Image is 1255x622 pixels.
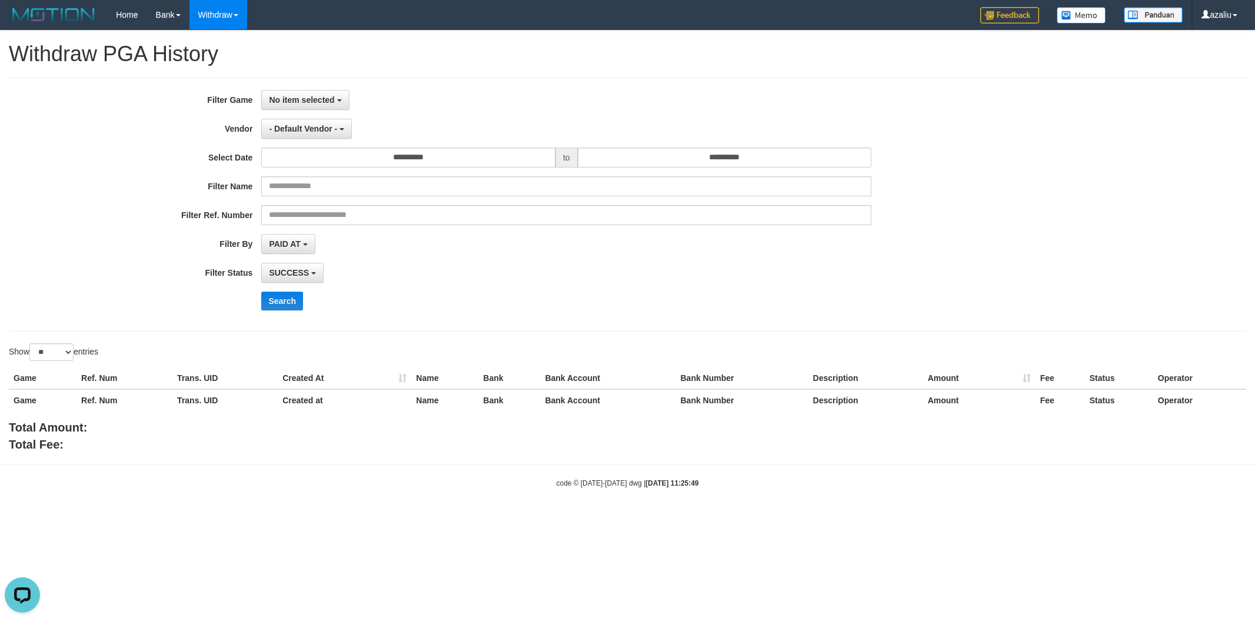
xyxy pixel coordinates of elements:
span: to [555,148,578,168]
img: MOTION_logo.png [9,6,98,24]
button: Search [261,292,303,310]
span: - Default Vendor - [269,124,337,133]
button: No item selected [261,90,349,110]
strong: [DATE] 11:25:49 [645,479,698,487]
button: PAID AT [261,234,315,254]
th: Operator [1153,389,1246,411]
th: Created At [278,367,411,389]
th: Ref. Num [76,389,172,411]
th: Game [9,367,76,389]
small: code © [DATE]-[DATE] dwg | [557,479,699,487]
th: Created at [278,389,411,411]
th: Amount [923,389,1036,411]
span: PAID AT [269,239,300,249]
th: Bank [478,367,540,389]
th: Description [808,367,923,389]
button: - Default Vendor - [261,119,352,139]
span: No item selected [269,95,334,105]
select: Showentries [29,343,74,361]
th: Description [808,389,923,411]
b: Total Amount: [9,421,87,434]
img: panduan.png [1124,7,1183,23]
th: Bank Number [675,389,808,411]
h1: Withdraw PGA History [9,42,1246,66]
th: Ref. Num [76,367,172,389]
th: Bank Account [540,367,675,389]
th: Fee [1036,367,1085,389]
th: Bank [478,389,540,411]
th: Name [411,367,478,389]
th: Bank Account [540,389,675,411]
th: Status [1085,389,1153,411]
th: Trans. UID [172,367,278,389]
th: Operator [1153,367,1246,389]
img: Button%20Memo.svg [1057,7,1106,24]
th: Name [411,389,478,411]
label: Show entries [9,343,98,361]
b: Total Fee: [9,438,64,451]
button: Open LiveChat chat widget [5,5,40,40]
img: Feedback.jpg [980,7,1039,24]
th: Amount [923,367,1036,389]
button: SUCCESS [261,263,324,283]
th: Game [9,389,76,411]
th: Trans. UID [172,389,278,411]
th: Fee [1036,389,1085,411]
th: Bank Number [675,367,808,389]
th: Status [1085,367,1153,389]
span: SUCCESS [269,268,309,277]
